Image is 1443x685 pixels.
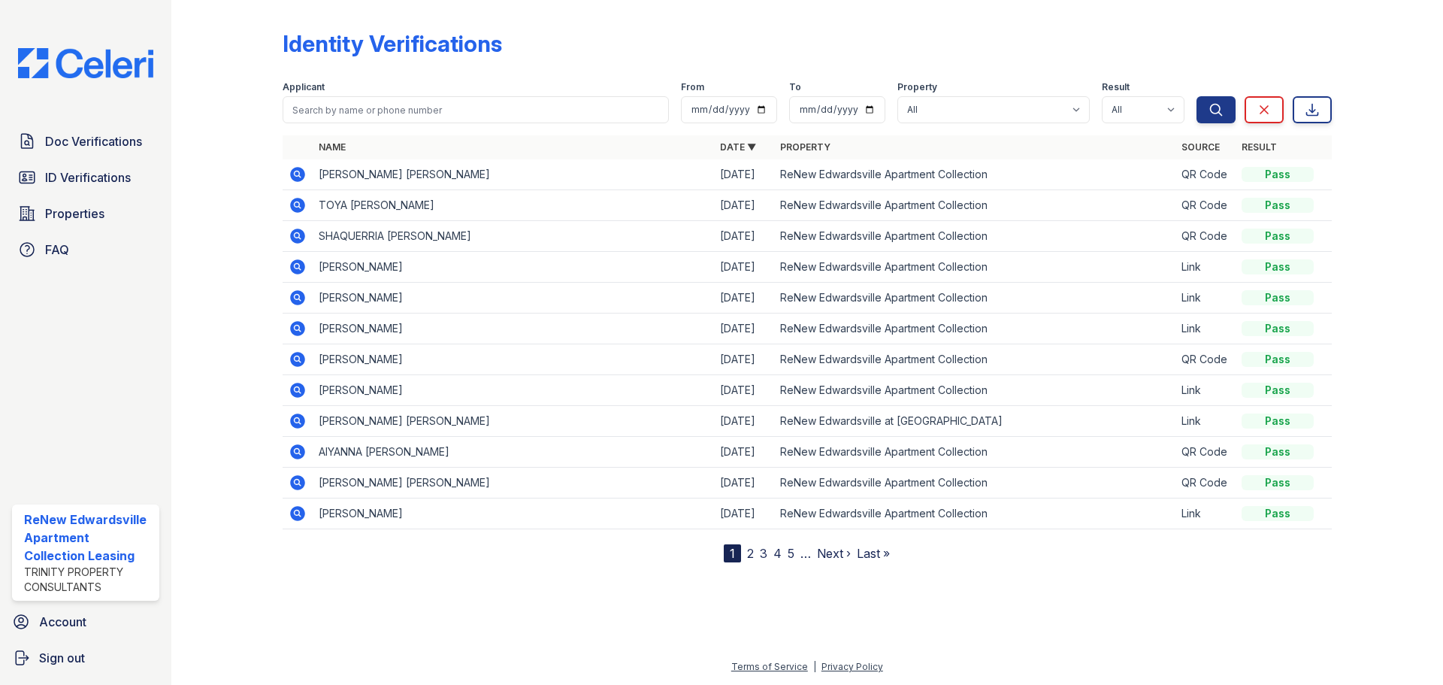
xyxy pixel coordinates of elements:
span: Doc Verifications [45,132,142,150]
td: [DATE] [714,406,774,437]
a: Last » [857,546,890,561]
td: ReNew Edwardsville Apartment Collection [774,375,1175,406]
td: ReNew Edwardsville Apartment Collection [774,437,1175,468]
div: Trinity Property Consultants [24,565,153,595]
td: ReNew Edwardsville Apartment Collection [774,221,1175,252]
label: From [681,81,704,93]
td: ReNew Edwardsville Apartment Collection [774,344,1175,375]
div: | [813,661,816,672]
a: 3 [760,546,767,561]
td: AIYANNA [PERSON_NAME] [313,437,714,468]
div: 1 [724,544,741,562]
td: QR Code [1175,190,1236,221]
div: Pass [1242,506,1314,521]
td: SHAQUERRIA [PERSON_NAME] [313,221,714,252]
td: ReNew Edwardsville Apartment Collection [774,499,1175,529]
a: Result [1242,141,1277,153]
a: Source [1181,141,1220,153]
div: Pass [1242,352,1314,367]
td: ReNew Edwardsville Apartment Collection [774,159,1175,190]
span: … [800,544,811,562]
td: [DATE] [714,314,774,344]
td: [PERSON_NAME] [313,252,714,283]
span: Properties [45,205,104,223]
a: Terms of Service [731,661,808,672]
td: QR Code [1175,159,1236,190]
td: ReNew Edwardsville at [GEOGRAPHIC_DATA] [774,406,1175,437]
td: [PERSON_NAME] [313,314,714,344]
td: [PERSON_NAME] [313,283,714,314]
td: [DATE] [714,437,774,468]
div: Pass [1242,290,1314,305]
a: Properties [12,199,159,229]
a: Account [6,607,165,637]
td: [PERSON_NAME] [PERSON_NAME] [313,159,714,190]
td: Link [1175,283,1236,314]
td: [DATE] [714,159,774,190]
td: [PERSON_NAME] [313,344,714,375]
a: Date ▼ [720,141,756,153]
a: Doc Verifications [12,126,159,156]
td: TOYA [PERSON_NAME] [313,190,714,221]
a: 2 [747,546,754,561]
label: Result [1102,81,1130,93]
td: [PERSON_NAME] [313,375,714,406]
a: Next › [817,546,851,561]
td: [DATE] [714,375,774,406]
span: ID Verifications [45,168,131,186]
a: Name [319,141,346,153]
div: Pass [1242,414,1314,429]
span: Account [39,613,86,631]
td: ReNew Edwardsville Apartment Collection [774,314,1175,344]
td: [DATE] [714,468,774,499]
div: Pass [1242,475,1314,490]
img: CE_Logo_Blue-a8612792a0a2168367f1c8372b55b34899dd931a85d93a1a3d3e32e68fde9ad4.png [6,48,165,78]
a: Property [780,141,830,153]
a: Privacy Policy [821,661,883,672]
td: [PERSON_NAME] [PERSON_NAME] [313,468,714,499]
label: To [789,81,801,93]
td: [DATE] [714,252,774,283]
a: 5 [788,546,794,561]
div: Pass [1242,229,1314,244]
div: Pass [1242,198,1314,213]
td: [DATE] [714,190,774,221]
a: Sign out [6,643,165,673]
div: Pass [1242,321,1314,336]
td: Link [1175,406,1236,437]
div: Pass [1242,259,1314,274]
td: [PERSON_NAME] [PERSON_NAME] [313,406,714,437]
td: ReNew Edwardsville Apartment Collection [774,252,1175,283]
td: [DATE] [714,499,774,529]
span: Sign out [39,649,85,667]
a: FAQ [12,235,159,265]
label: Applicant [283,81,325,93]
input: Search by name or phone number [283,96,669,123]
td: QR Code [1175,468,1236,499]
div: Pass [1242,444,1314,459]
td: ReNew Edwardsville Apartment Collection [774,283,1175,314]
td: QR Code [1175,221,1236,252]
a: 4 [773,546,782,561]
span: FAQ [45,241,69,259]
td: ReNew Edwardsville Apartment Collection [774,468,1175,499]
td: QR Code [1175,344,1236,375]
div: Identity Verifications [283,30,502,57]
div: Pass [1242,383,1314,398]
td: Link [1175,375,1236,406]
td: Link [1175,252,1236,283]
td: QR Code [1175,437,1236,468]
div: ReNew Edwardsville Apartment Collection Leasing [24,511,153,565]
td: Link [1175,499,1236,529]
td: [DATE] [714,221,774,252]
td: [PERSON_NAME] [313,499,714,529]
a: ID Verifications [12,162,159,192]
td: [DATE] [714,344,774,375]
td: Link [1175,314,1236,344]
div: Pass [1242,167,1314,182]
td: [DATE] [714,283,774,314]
td: ReNew Edwardsville Apartment Collection [774,190,1175,221]
label: Property [897,81,937,93]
